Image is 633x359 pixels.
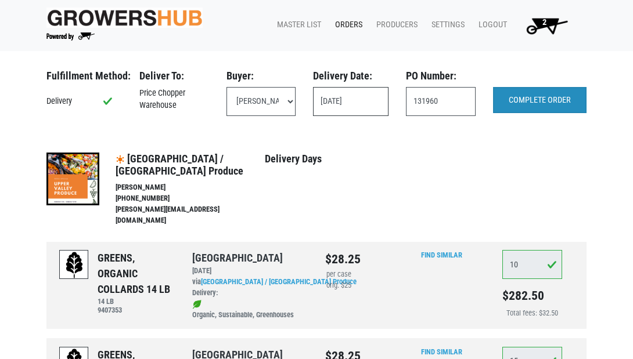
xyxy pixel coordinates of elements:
img: Cart [521,14,573,37]
a: Find Similar [421,347,462,356]
h6: 14 LB [98,297,175,306]
img: Powered by Big Wheelbarrow [46,32,95,41]
span: [GEOGRAPHIC_DATA] / [GEOGRAPHIC_DATA] Produce [116,153,243,177]
div: Organic, Sustainable, Greenhouses [192,299,308,321]
div: per case [325,269,352,280]
img: leaf-e5c59151409436ccce96b2ca1b28e03c.png [192,300,202,309]
li: [PERSON_NAME][EMAIL_ADDRESS][DOMAIN_NAME] [116,204,265,226]
div: Total fees: $32.50 [502,308,562,319]
a: Logout [469,14,512,36]
input: COMPLETE ORDER [493,87,587,114]
li: [PHONE_NUMBER] [116,193,265,204]
a: [GEOGRAPHIC_DATA] / [GEOGRAPHIC_DATA] Produce [201,277,357,286]
div: $28.25 [325,250,352,269]
input: Qty [502,250,562,279]
img: thumbnail-193ae0f64ec2a00c421216573b1a8b30.png [46,153,99,205]
h3: PO Number: [406,70,476,82]
div: orig. $25 [325,280,352,291]
div: [DATE] [192,266,308,277]
h3: Deliver To: [139,70,209,82]
img: original-fc7597fdc6adbb9d0e2ae620e786d1a2.jpg [46,8,203,28]
img: icon-17c1cd160ff821739f900b4391806256.png [116,155,125,164]
div: via [192,277,308,299]
span: 2 [542,17,546,27]
li: [PERSON_NAME] [116,182,265,193]
h3: Delivery Date: [313,70,389,82]
input: Select Date [313,87,389,116]
a: Settings [422,14,469,36]
a: [GEOGRAPHIC_DATA] [192,252,283,264]
a: Orders [326,14,367,36]
a: Master List [268,14,326,36]
h6: 9407353 [98,306,175,314]
a: Find Similar [421,251,462,259]
h4: Delivery Days [265,153,380,165]
div: GREENS, ORGANIC COLLARDS 14 LB [98,250,175,297]
a: 2 [512,14,577,37]
div: Price Chopper Warehouse [131,87,218,112]
h3: Fulfillment Method: [46,70,122,82]
h3: Buyer: [226,70,296,82]
h5: $282.50 [502,288,562,303]
a: Producers [367,14,422,36]
img: placeholder-variety-43d6402dacf2d531de610a020419775a.svg [60,251,89,280]
div: Delivery: [192,288,308,299]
